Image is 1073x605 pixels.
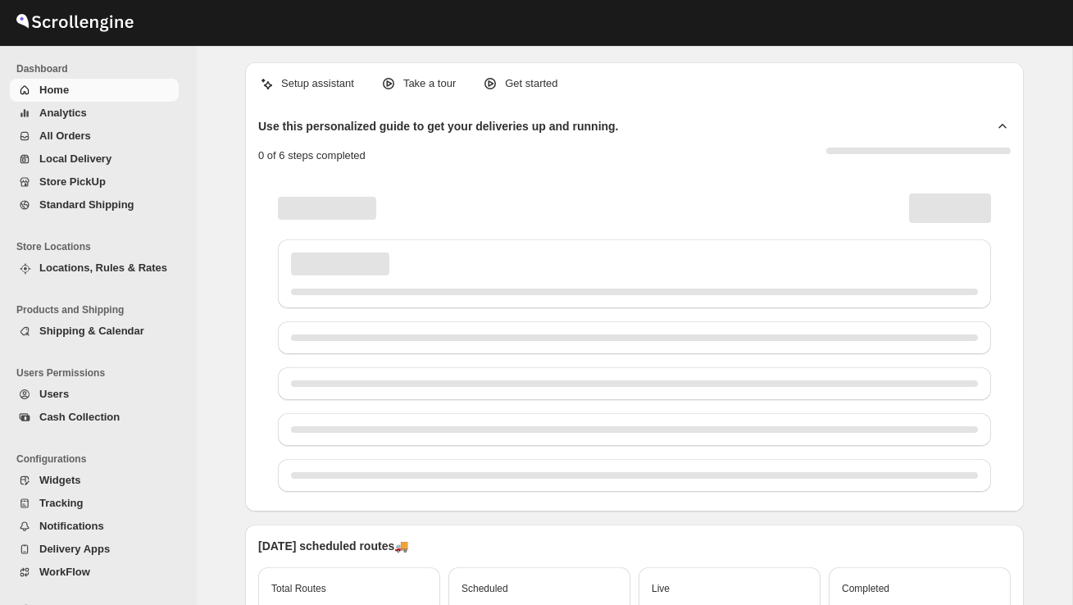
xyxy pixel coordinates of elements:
[10,257,179,280] button: Locations, Rules & Rates
[10,492,179,515] button: Tracking
[271,583,326,594] span: Total Routes
[258,148,366,164] p: 0 of 6 steps completed
[39,411,120,423] span: Cash Collection
[16,62,185,75] span: Dashboard
[16,453,185,466] span: Configurations
[10,515,179,538] button: Notifications
[10,102,179,125] button: Analytics
[16,303,185,316] span: Products and Shipping
[842,583,889,594] span: Completed
[39,84,69,96] span: Home
[10,383,179,406] button: Users
[258,538,1011,554] p: [DATE] scheduled routes 🚚
[16,366,185,380] span: Users Permissions
[39,543,110,555] span: Delivery Apps
[281,75,354,92] p: Setup assistant
[39,107,87,119] span: Analytics
[10,561,179,584] button: WorkFlow
[652,583,670,594] span: Live
[505,75,557,92] p: Get started
[39,262,167,274] span: Locations, Rules & Rates
[258,177,1011,498] div: Page loading
[39,198,134,211] span: Standard Shipping
[39,474,80,486] span: Widgets
[10,469,179,492] button: Widgets
[16,240,185,253] span: Store Locations
[403,75,456,92] p: Take a tour
[39,130,91,142] span: All Orders
[39,566,90,578] span: WorkFlow
[10,79,179,102] button: Home
[10,125,179,148] button: All Orders
[258,118,619,134] h2: Use this personalized guide to get your deliveries up and running.
[10,406,179,429] button: Cash Collection
[10,320,179,343] button: Shipping & Calendar
[39,152,111,165] span: Local Delivery
[39,388,69,400] span: Users
[39,325,144,337] span: Shipping & Calendar
[461,583,508,594] span: Scheduled
[39,497,83,509] span: Tracking
[39,175,106,188] span: Store PickUp
[10,538,179,561] button: Delivery Apps
[39,520,104,532] span: Notifications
